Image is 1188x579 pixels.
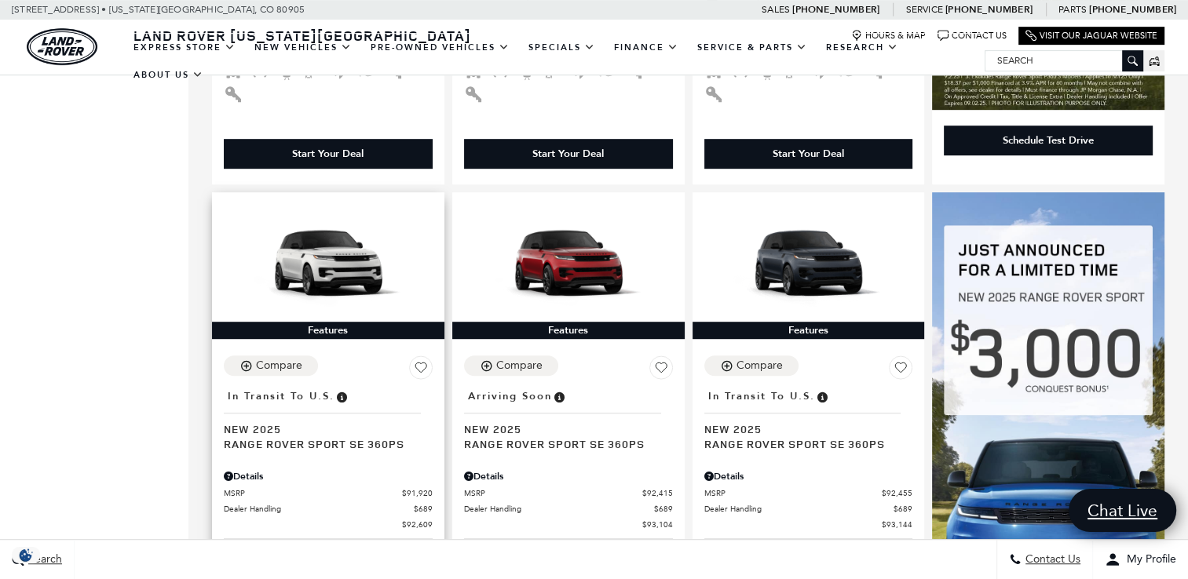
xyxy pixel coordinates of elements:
[642,487,673,499] span: $92,415
[532,147,604,161] div: Start Your Deal
[464,487,642,499] span: MSRP
[704,139,913,169] div: Start Your Deal
[452,322,685,339] div: Features
[224,469,433,483] div: Pricing Details - Range Rover Sport SE 360PS
[815,388,829,405] span: Vehicle has shipped from factory of origin. Estimated time of delivery to Retailer is on average ...
[409,355,433,385] button: Save Vehicle
[894,503,912,515] span: $689
[496,359,543,373] div: Compare
[414,503,433,515] span: $689
[649,355,673,385] button: Save Vehicle
[889,355,912,385] button: Save Vehicle
[224,204,433,321] img: 2025 LAND ROVER Range Rover Sport SE 360PS
[654,503,673,515] span: $689
[1058,4,1087,15] span: Parts
[27,28,97,65] a: land-rover
[464,204,673,321] img: 2025 LAND ROVER Range Rover Sport SE 360PS
[704,436,901,451] span: Range Rover Sport SE 360PS
[708,388,815,405] span: In Transit to U.S.
[8,547,44,563] img: Opt-Out Icon
[224,519,433,530] a: $92,609
[224,87,243,98] span: Keyless Entry
[212,322,444,339] div: Features
[704,487,913,499] a: MSRP $92,455
[642,519,673,530] span: $93,104
[704,469,913,483] div: Pricing Details - Range Rover Sport SE 360PS
[464,519,673,530] a: $93,104
[792,3,879,16] a: [PHONE_NUMBER]
[985,51,1142,70] input: Search
[224,503,433,515] a: Dealer Handling $689
[464,139,673,169] div: Start Your Deal
[224,487,433,499] a: MSRP $91,920
[1093,540,1188,579] button: Open user profile menu
[1069,489,1176,532] a: Chat Live
[228,388,334,405] span: In Transit to U.S.
[124,61,213,89] a: About Us
[693,322,925,339] div: Features
[12,4,305,15] a: [STREET_ADDRESS] • [US_STATE][GEOGRAPHIC_DATA], CO 80905
[704,503,913,515] a: Dealer Handling $689
[361,34,519,61] a: Pre-Owned Vehicles
[256,359,302,373] div: Compare
[552,388,566,405] span: Vehicle is preparing for delivery to the retailer. MSRP will be finalized when the vehicle arrive...
[464,355,558,376] button: Compare Vehicle
[402,519,433,530] span: $92,609
[224,139,433,169] div: Start Your Deal
[224,385,433,451] a: In Transit to U.S.New 2025Range Rover Sport SE 360PS
[464,385,673,451] a: Arriving SoonNew 2025Range Rover Sport SE 360PS
[464,421,661,436] span: New 2025
[938,30,1007,42] a: Contact Us
[704,385,913,451] a: In Transit to U.S.New 2025Range Rover Sport SE 360PS
[1089,3,1176,16] a: [PHONE_NUMBER]
[464,87,483,98] span: Keyless Entry
[334,388,349,405] span: Vehicle has shipped from factory of origin. Estimated time of delivery to Retailer is on average ...
[1120,553,1176,566] span: My Profile
[519,34,605,61] a: Specials
[464,503,654,515] span: Dealer Handling
[464,436,661,451] span: Range Rover Sport SE 360PS
[224,421,421,436] span: New 2025
[704,355,799,376] button: Compare Vehicle
[124,34,245,61] a: EXPRESS STORE
[224,436,421,451] span: Range Rover Sport SE 360PS
[704,204,913,321] img: 2025 LAND ROVER Range Rover Sport SE 360PS
[882,487,912,499] span: $92,455
[124,26,481,45] a: Land Rover [US_STATE][GEOGRAPHIC_DATA]
[27,28,97,65] img: Land Rover
[704,519,913,530] a: $93,144
[905,4,942,15] span: Service
[945,3,1033,16] a: [PHONE_NUMBER]
[464,487,673,499] a: MSRP $92,415
[737,359,783,373] div: Compare
[8,547,44,563] section: Click to Open Cookie Consent Modal
[704,503,894,515] span: Dealer Handling
[817,34,908,61] a: Research
[124,34,985,89] nav: Main Navigation
[762,4,790,15] span: Sales
[1022,553,1080,566] span: Contact Us
[1080,500,1165,521] span: Chat Live
[133,26,471,45] span: Land Rover [US_STATE][GEOGRAPHIC_DATA]
[402,487,433,499] span: $91,920
[944,126,1153,155] div: Schedule Test Drive
[468,388,552,405] span: Arriving Soon
[704,487,883,499] span: MSRP
[704,87,723,98] span: Keyless Entry
[1003,133,1094,147] div: Schedule Test Drive
[464,469,673,483] div: Pricing Details - Range Rover Sport SE 360PS
[224,355,318,376] button: Compare Vehicle
[224,503,414,515] span: Dealer Handling
[704,421,901,436] span: New 2025
[688,34,817,61] a: Service & Parts
[605,34,688,61] a: Finance
[773,147,844,161] div: Start Your Deal
[882,519,912,530] span: $93,144
[224,487,402,499] span: MSRP
[851,30,926,42] a: Hours & Map
[1025,30,1157,42] a: Visit Our Jaguar Website
[292,147,364,161] div: Start Your Deal
[245,34,361,61] a: New Vehicles
[464,503,673,515] a: Dealer Handling $689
